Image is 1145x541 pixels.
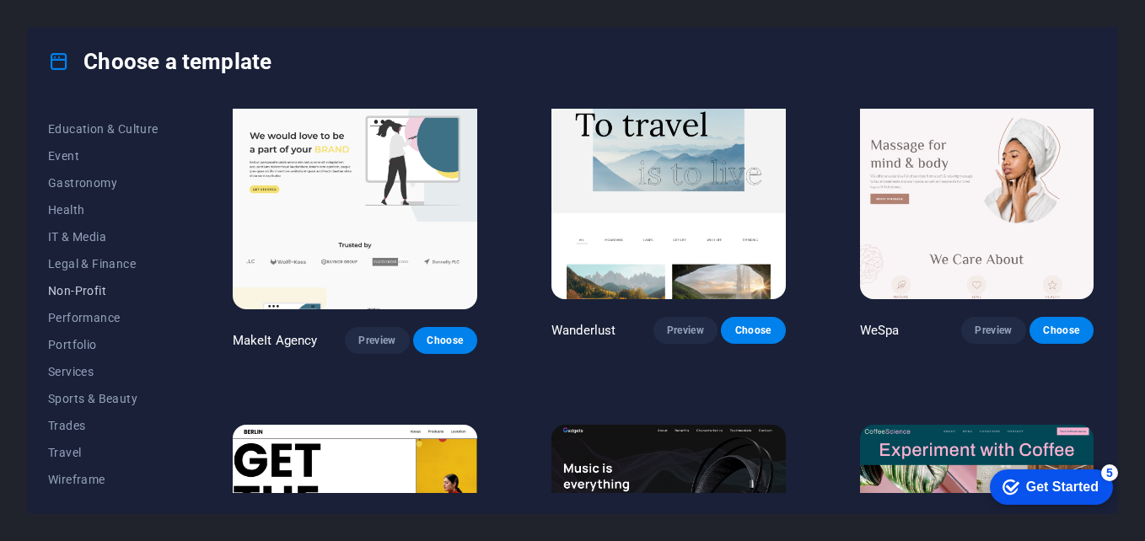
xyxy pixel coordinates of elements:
[48,169,159,196] button: Gastronomy
[721,317,785,344] button: Choose
[48,446,159,459] span: Travel
[48,203,159,217] span: Health
[48,257,159,270] span: Legal & Finance
[1043,324,1080,337] span: Choose
[48,48,271,75] h4: Choose a template
[48,311,159,324] span: Performance
[667,324,704,337] span: Preview
[13,8,137,44] div: Get Started 5 items remaining, 0% complete
[48,277,159,304] button: Non-Profit
[48,142,159,169] button: Event
[345,327,409,354] button: Preview
[48,473,159,486] span: Wireframe
[734,324,771,337] span: Choose
[975,324,1012,337] span: Preview
[48,385,159,412] button: Sports & Beauty
[48,412,159,439] button: Trades
[48,338,159,351] span: Portfolio
[48,304,159,331] button: Performance
[48,419,159,432] span: Trades
[48,223,159,250] button: IT & Media
[961,317,1025,344] button: Preview
[48,230,159,244] span: IT & Media
[48,250,159,277] button: Legal & Finance
[48,176,159,190] span: Gastronomy
[48,284,159,297] span: Non-Profit
[233,332,318,349] p: MakeIt Agency
[860,322,900,339] p: WeSpa
[48,358,159,385] button: Services
[551,83,785,299] img: Wanderlust
[48,122,159,136] span: Education & Culture
[48,392,159,405] span: Sports & Beauty
[413,327,477,354] button: Choose
[48,331,159,358] button: Portfolio
[48,149,159,163] span: Event
[653,317,718,344] button: Preview
[50,19,122,34] div: Get Started
[48,115,159,142] button: Education & Culture
[233,83,477,309] img: MakeIt Agency
[48,439,159,466] button: Travel
[48,466,159,493] button: Wireframe
[358,334,395,347] span: Preview
[48,196,159,223] button: Health
[427,334,464,347] span: Choose
[48,365,159,378] span: Services
[551,322,616,339] p: Wanderlust
[860,83,1094,299] img: WeSpa
[125,3,142,20] div: 5
[1029,317,1094,344] button: Choose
